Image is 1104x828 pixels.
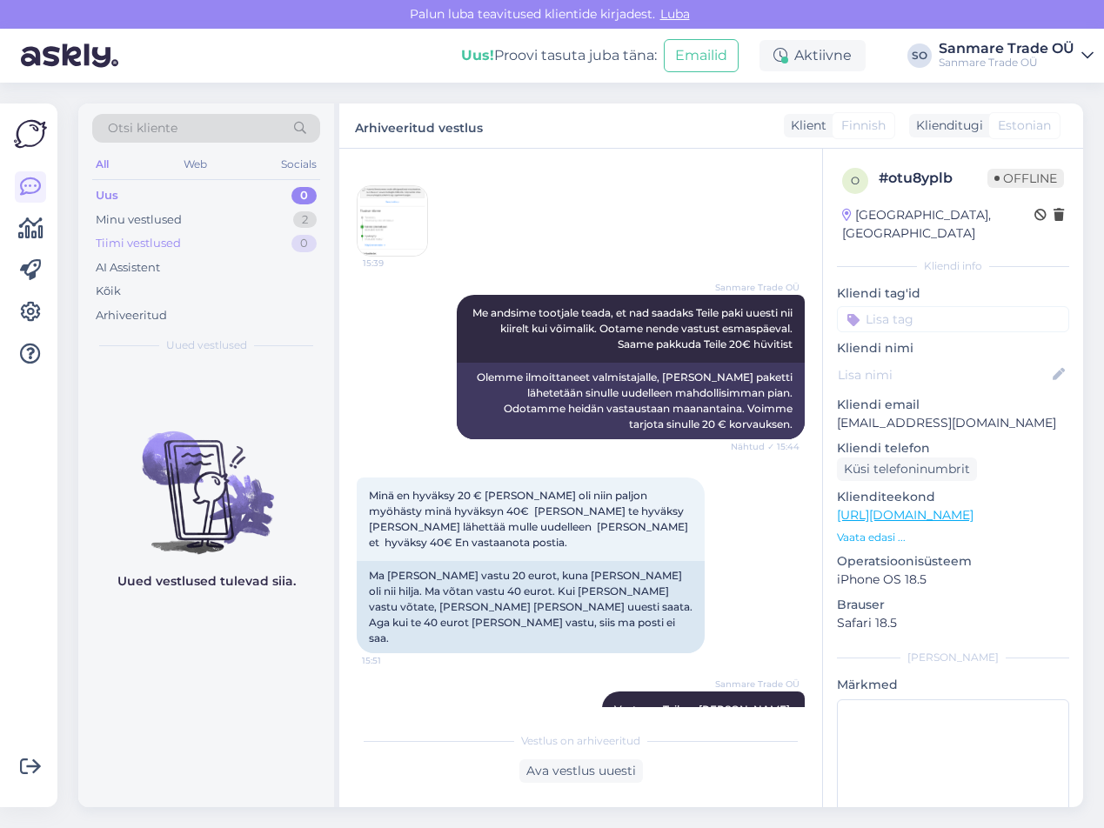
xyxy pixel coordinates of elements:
div: Kliendi info [837,258,1069,274]
img: Attachment [358,186,427,256]
div: [GEOGRAPHIC_DATA], [GEOGRAPHIC_DATA] [842,206,1034,243]
input: Lisa nimi [838,365,1049,384]
span: Otsi kliente [108,119,177,137]
div: Kõik [96,283,121,300]
span: Vastame Teile e-[PERSON_NAME]. [614,703,793,716]
p: [EMAIL_ADDRESS][DOMAIN_NAME] [837,414,1069,432]
p: Vaata edasi ... [837,530,1069,545]
p: Kliendi tag'id [837,284,1069,303]
span: Offline [987,169,1064,188]
label: Arhiveeritud vestlus [355,114,483,137]
p: Kliendi nimi [837,339,1069,357]
div: Socials [278,153,320,176]
div: Ava vestlus uuesti [519,759,643,783]
span: Luba [655,6,695,22]
p: Kliendi telefon [837,439,1069,457]
span: Minä en hyväksy 20 € [PERSON_NAME] oli niin paljon myöhästy minä hyväksyn 40€ [PERSON_NAME] te hy... [369,489,691,549]
div: Küsi telefoninumbrit [837,457,977,481]
div: Aktiivne [759,40,866,71]
p: Märkmed [837,676,1069,694]
div: Klienditugi [909,117,983,135]
span: Uued vestlused [166,337,247,353]
div: 2 [293,211,317,229]
span: Sanmare Trade OÜ [715,678,800,691]
p: Operatsioonisüsteem [837,552,1069,571]
p: Kliendi email [837,396,1069,414]
input: Lisa tag [837,306,1069,332]
div: Tiimi vestlused [96,235,181,252]
img: No chats [78,400,334,557]
button: Emailid [664,39,739,72]
p: iPhone OS 18.5 [837,571,1069,589]
div: Olemme ilmoittaneet valmistajalle, [PERSON_NAME] paketti lähetetään sinulle uudelleen mahdollisim... [457,363,805,439]
div: Arhiveeritud [96,307,167,324]
span: Vestlus on arhiveeritud [521,733,640,749]
div: Minu vestlused [96,211,182,229]
div: Ma [PERSON_NAME] vastu 20 eurot, kuna [PERSON_NAME] oli nii hilja. Ma võtan vastu 40 eurot. Kui [... [357,561,705,653]
div: 0 [291,235,317,252]
div: [PERSON_NAME] [837,650,1069,665]
span: Sanmare Trade OÜ [715,281,800,294]
span: Finnish [841,117,886,135]
p: Safari 18.5 [837,614,1069,632]
div: SO [907,43,932,68]
a: Sanmare Trade OÜSanmare Trade OÜ [939,42,1094,70]
div: Uus [96,187,118,204]
b: Uus! [461,47,494,63]
p: Uued vestlused tulevad siia. [117,572,296,591]
span: o [851,174,860,187]
div: AI Assistent [96,259,160,277]
div: Proovi tasuta juba täna: [461,45,657,66]
span: Nähtud ✓ 15:44 [731,440,800,453]
span: Me andsime tootjale teada, et nad saadaks Teile paki uuesti nii kiirelt kui võimalik. Ootame nend... [472,306,795,351]
div: # otu8yplb [879,168,987,189]
div: All [92,153,112,176]
p: Klienditeekond [837,488,1069,506]
span: 15:51 [362,654,427,667]
a: [URL][DOMAIN_NAME] [837,507,974,523]
img: Askly Logo [14,117,47,150]
div: Klient [784,117,826,135]
div: Sanmare Trade OÜ [939,56,1074,70]
div: 0 [291,187,317,204]
div: Sanmare Trade OÜ [939,42,1074,56]
span: 15:39 [363,257,428,270]
span: Estonian [998,117,1051,135]
p: Brauser [837,596,1069,614]
div: Web [180,153,211,176]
